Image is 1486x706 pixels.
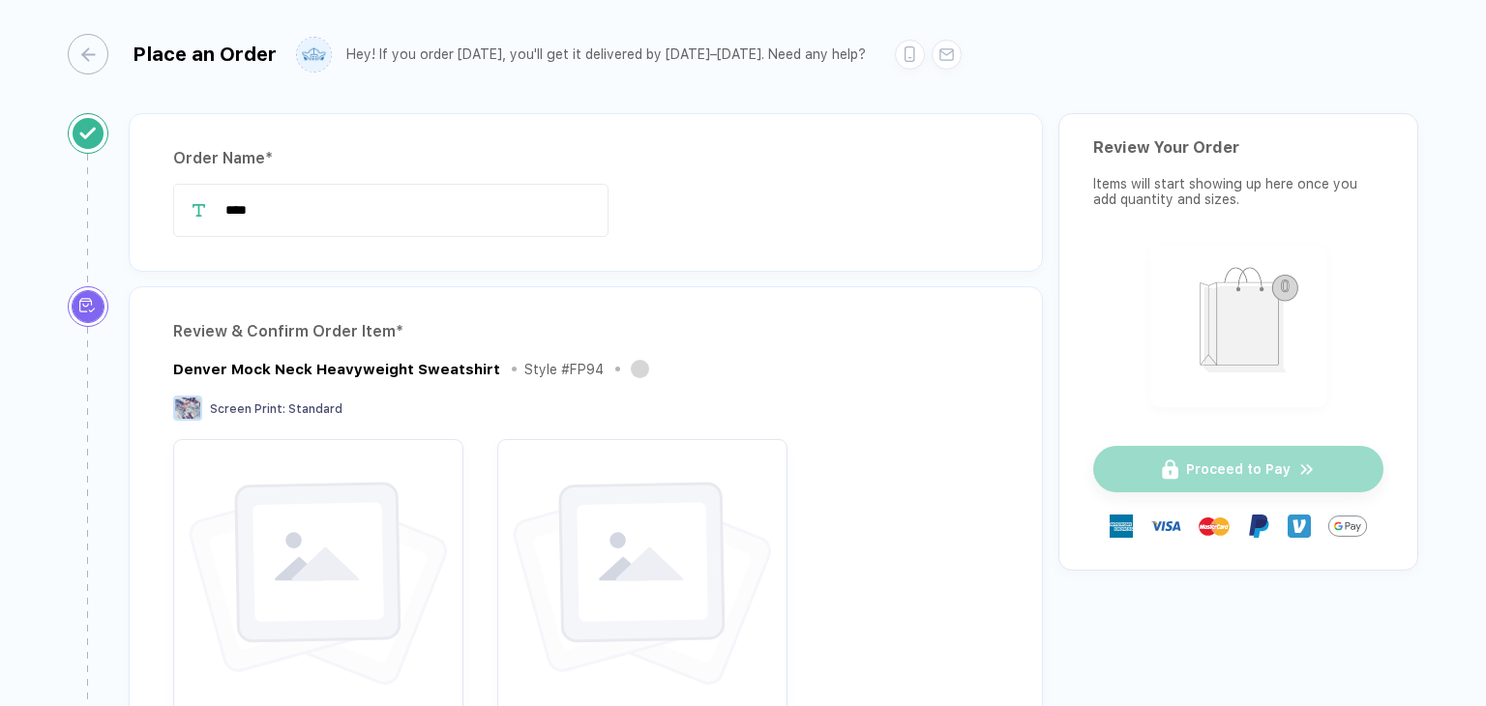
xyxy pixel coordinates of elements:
img: visa [1150,511,1181,542]
div: Hey! If you order [DATE], you'll get it delivered by [DATE]–[DATE]. Need any help? [346,46,866,63]
span: Standard [288,402,342,416]
div: Place an Order [133,43,277,66]
div: Review Your Order [1093,138,1383,157]
img: express [1110,515,1133,538]
div: Style # FP94 [524,362,604,377]
img: user profile [297,38,331,72]
img: Venmo [1288,515,1311,538]
img: shopping_bag.png [1159,254,1319,395]
img: Google Pay [1328,507,1367,545]
img: master-card [1199,511,1230,542]
img: Screen Print [173,396,202,421]
div: Order Name [173,143,998,174]
img: Paypal [1247,515,1270,538]
div: Denver Mock Neck Heavyweight Sweatshirt [173,361,500,378]
div: Review & Confirm Order Item [173,316,998,347]
div: Items will start showing up here once you add quantity and sizes. [1093,176,1383,207]
span: Screen Print : [210,402,285,416]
